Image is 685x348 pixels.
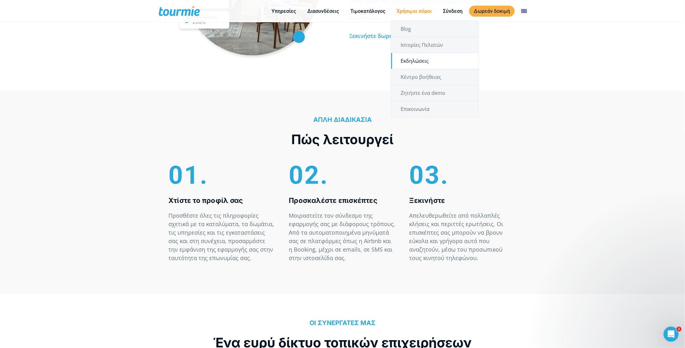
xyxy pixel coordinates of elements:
[677,327,682,332] span: 2
[409,160,449,190] span: 03.
[289,160,329,190] span: 02.
[469,6,515,17] a: Δωρεάν δοκιμή
[391,53,479,69] a: Εκδηλώσεις
[438,7,467,15] a: Σύνδεση
[168,211,276,262] p: Προσθέστε όλες τις πληροφορίες σχετικά με τα καταλύματα, τα δωμάτια, τις υπηρεσίες και τις εγκατα...
[168,160,208,190] span: 01.
[391,101,479,117] a: Επικοινωνία
[289,196,396,205] div: Προσκαλέστε επισκέπτες
[349,32,406,40] a: Ξεκινήστε δωρεάν →
[346,7,390,15] a: Τιμοκατάλογος
[392,7,436,15] a: Χρήσιμοι πόροι
[391,85,479,101] a: Ζητήστε ένα demo
[289,211,396,262] p: Μοιραστείτε τον σύνδεσμο της εφαρμογής σας με διάφορους τρόπους. Από τα αυτοματοποιημένα μηνύματά...
[159,130,526,149] p: Πώς λειτουργεί
[168,319,517,327] h5: ΟΙ ΣΥΝΕΡΓΑΤΕΣ ΜΑΣ
[517,7,532,15] a: Αλλαγή σε
[391,69,479,85] a: Κέντρο βοήθειας
[159,116,526,124] h5: ΑΠΛΗ ΔΙΑΔΙΚΑΣΙΑ
[391,37,479,53] a: Ιστορίες Πελατών
[267,7,301,15] a: Υπηρεσίες
[303,7,344,15] a: Διασυνδέσεις
[409,211,517,262] p: Απελευθερωθείτε από πολλαπλές κλήσεις και περιττές ερωτήσεις. Οι επισκέπτες σας μπορούν να βρουν ...
[664,327,679,342] iframe: Intercom live chat
[168,196,276,205] div: Χτίστε το προφίλ σας
[391,21,479,37] a: Blog
[409,196,517,205] div: Ξεκινήστε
